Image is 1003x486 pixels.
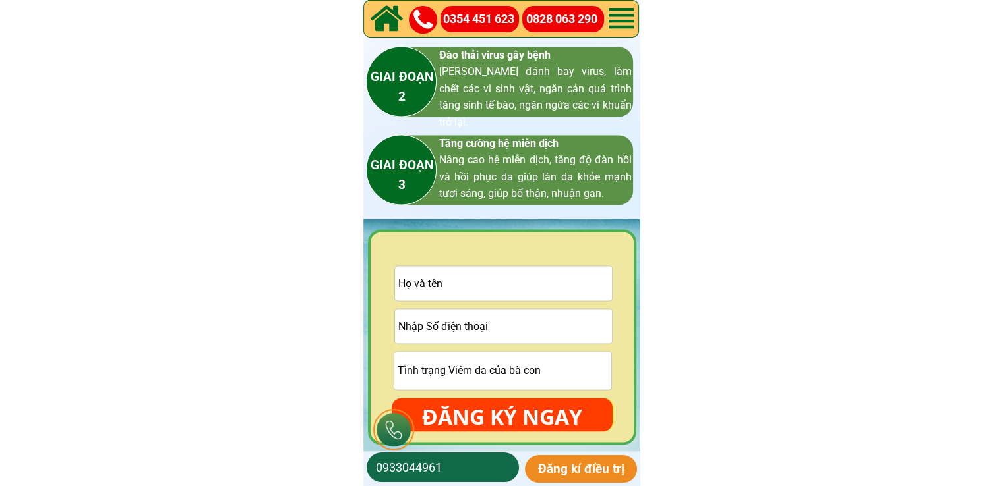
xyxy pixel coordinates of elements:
[443,10,521,29] a: 0354 451 623
[525,455,638,483] p: Đăng kí điều trị
[526,10,605,29] a: 0828 063 290
[392,398,613,436] p: ĐĂNG KÝ NGAY
[395,266,612,300] input: Họ và tên
[373,452,513,482] input: Số điện thoại
[336,155,468,196] h3: GIAI ĐOẠN 3
[336,67,468,107] h3: GIAI ĐOẠN 2
[439,135,632,202] h3: Tăng cường hệ miễn dịch
[439,47,632,131] h3: Đào thải virus gây bệnh
[439,65,632,128] span: [PERSON_NAME] đánh bay virus, làm chết các vi sinh vật, ngăn cản quá trình tăng sinh tế bào, ngăn...
[394,352,611,389] input: Tình trạng Viêm da của bà con
[439,153,632,200] span: Nâng cao hệ miễn dịch, tăng độ đàn hồi và hồi phục da giúp làn da khỏe mạnh tươi sáng, giúp bổ th...
[395,309,612,343] input: Vui lòng nhập ĐÚNG SỐ ĐIỆN THOẠI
